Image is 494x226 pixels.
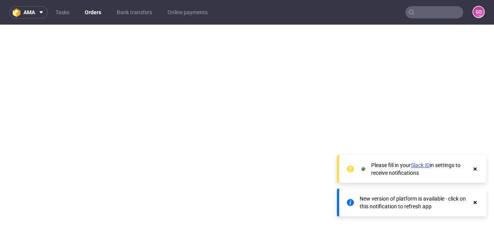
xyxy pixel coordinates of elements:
[411,162,430,168] a: Slack ID
[13,8,23,17] img: logo
[360,195,472,210] div: New version of platform is available - click on this notification to refresh app
[80,6,106,18] a: Orders
[9,6,48,18] button: ama
[473,7,484,17] figcaption: GO
[360,165,367,173] img: Slack
[112,6,157,18] a: Bank transfers
[163,6,212,18] a: Online payments
[23,10,35,15] span: ama
[51,6,74,18] a: Tasks
[371,161,468,177] div: Please fill in your in settings to receive notifications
